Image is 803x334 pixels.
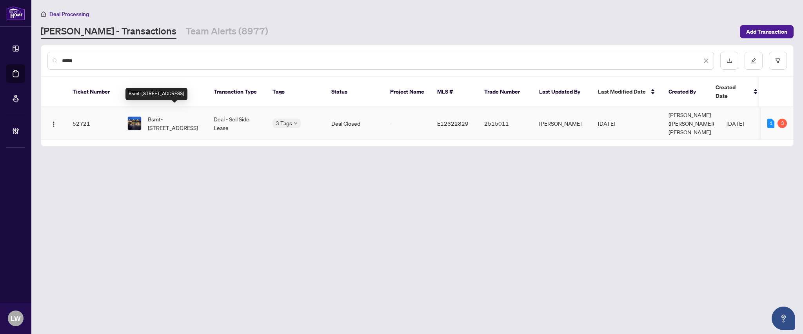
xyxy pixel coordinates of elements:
th: Trade Number [478,77,533,107]
span: [PERSON_NAME] ([PERSON_NAME]) [PERSON_NAME] [669,111,714,135]
th: Project Name [384,77,431,107]
td: 52721 [66,107,121,140]
button: Add Transaction [740,25,794,38]
img: thumbnail-img [128,117,141,130]
div: 1 [767,119,774,128]
th: MLS # [431,77,478,107]
span: [DATE] [727,120,744,127]
td: - [384,107,431,140]
th: Property Address [121,77,207,107]
span: 3 Tags [276,119,292,128]
a: Team Alerts (8977) [186,25,268,39]
div: Bsmt-[STREET_ADDRESS] [125,88,187,100]
th: Tags [266,77,325,107]
th: Ticket Number [66,77,121,107]
th: Created Date [709,77,764,107]
button: filter [769,52,787,70]
span: Created Date [716,83,748,100]
img: logo [6,6,25,20]
th: Created By [662,77,709,107]
th: Status [325,77,384,107]
button: download [720,52,738,70]
th: Last Updated By [533,77,592,107]
span: LW [11,313,21,324]
a: [PERSON_NAME] - Transactions [41,25,176,39]
span: close [703,58,709,63]
button: Open asap [772,307,795,330]
span: Bsmt-[STREET_ADDRESS] [148,115,201,132]
th: Transaction Type [207,77,266,107]
span: download [727,58,732,63]
div: 3 [778,119,787,128]
td: 2515011 [478,107,533,140]
span: E12322829 [437,120,469,127]
td: Deal Closed [325,107,384,140]
img: Logo [51,121,57,127]
td: [PERSON_NAME] [533,107,592,140]
span: filter [775,58,781,63]
th: Last Modified Date [592,77,662,107]
span: down [294,121,298,125]
span: [DATE] [598,120,615,127]
span: edit [751,58,756,63]
button: Logo [47,117,60,130]
button: edit [745,52,763,70]
span: home [41,11,46,17]
td: Deal - Sell Side Lease [207,107,266,140]
span: Last Modified Date [598,87,646,96]
span: Deal Processing [49,11,89,18]
span: Add Transaction [746,25,787,38]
